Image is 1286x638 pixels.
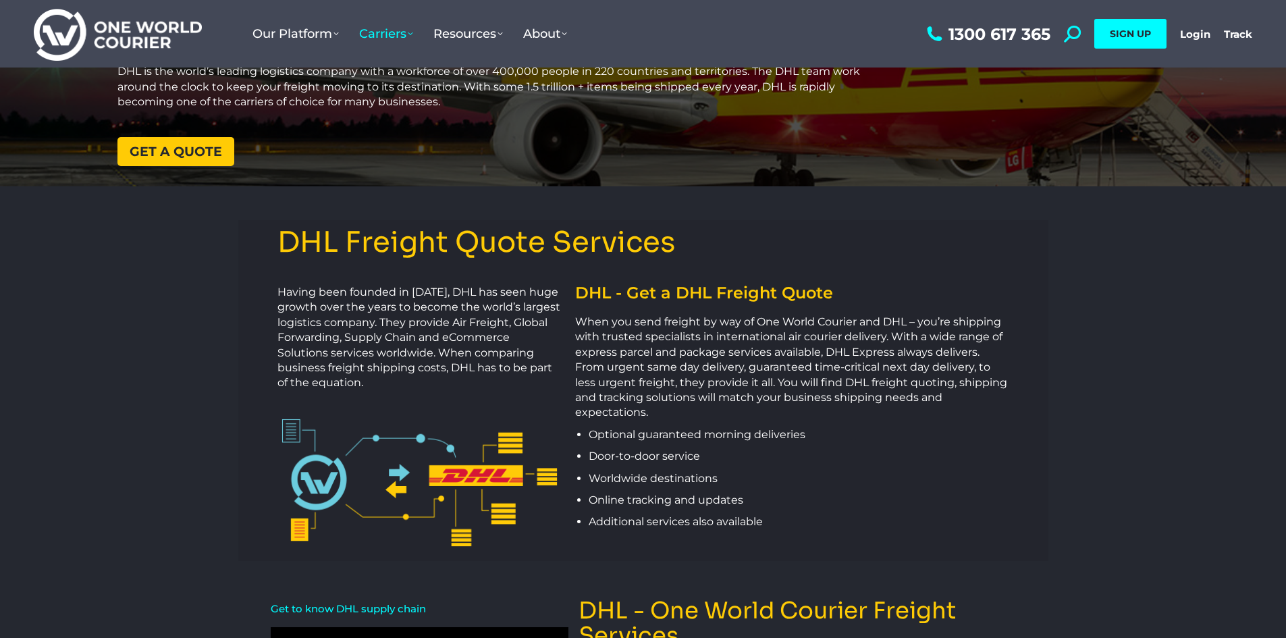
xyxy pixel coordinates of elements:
a: Resources [423,13,513,55]
a: SIGN UP [1094,19,1167,49]
p: Optional guaranteed morning deliveries [589,427,1008,442]
a: Login [1180,28,1210,41]
img: TNT One World Courier Integration [277,411,562,554]
h2: Get to know DHL supply chain [271,604,569,614]
a: Track [1224,28,1252,41]
p: Additional services also available [589,514,1008,529]
h2: DHL - Get a DHL Freight Quote [575,285,1008,301]
a: Get a quote [117,137,234,166]
p: Worldwide destinations [589,471,1008,486]
span: Carriers [359,26,413,41]
p: Door-to-door service [589,449,1008,464]
span: Get a quote [130,145,222,158]
img: One World Courier [34,7,202,61]
a: Carriers [349,13,423,55]
a: Our Platform [242,13,349,55]
p: Online tracking and updates [589,493,1008,508]
h3: DHL Freight Quote Services [277,227,1009,258]
span: Our Platform [252,26,339,41]
p: DHL is the world’s leading logistics company with a workforce of over 400,000 people in 220 count... [117,64,881,109]
p: Having been founded in [DATE], DHL has seen huge growth over the years to become the world’s larg... [277,285,562,391]
span: Resources [433,26,503,41]
span: SIGN UP [1110,28,1151,40]
span: About [523,26,567,41]
a: About [513,13,577,55]
p: When you send freight by way of One World Courier and DHL – you’re shipping with trusted speciali... [575,315,1008,421]
a: 1300 617 365 [923,26,1050,43]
